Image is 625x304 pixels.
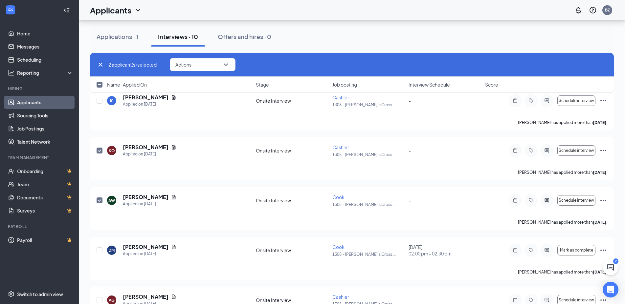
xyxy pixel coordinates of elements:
span: 02:00 pm - 02:30 pm [409,250,481,257]
div: [DATE] [409,244,481,257]
span: 2 applicant(s) selected [108,61,157,68]
span: Cook [332,244,345,250]
button: Schedule interview [557,95,595,106]
svg: Tag [527,297,535,303]
svg: Tag [527,248,535,253]
button: Schedule interview [557,145,595,156]
svg: Note [511,248,519,253]
span: - [409,98,411,104]
div: 2 [613,258,618,264]
a: Talent Network [17,135,73,148]
span: - [409,297,411,303]
div: IS [110,98,114,104]
svg: Note [511,198,519,203]
span: Mark as complete [560,248,593,253]
p: 1308 - [PERSON_NAME]'s Cross ... [332,152,405,157]
div: Offers and hires · 0 [218,32,271,41]
span: Cashier [332,294,349,300]
span: Schedule interview [559,198,594,203]
svg: Tag [527,148,535,153]
button: ActionsChevronDown [170,58,235,71]
div: Hiring [8,86,72,91]
svg: Cross [97,61,104,69]
div: Onsite Interview [256,247,328,253]
span: Schedule interview [559,298,594,302]
svg: Notifications [574,6,582,14]
svg: Document [171,244,176,250]
svg: ChevronDown [222,61,230,69]
b: [DATE] [593,270,606,274]
p: [PERSON_NAME] has applied more than . [518,170,607,175]
svg: ActiveChat [543,98,551,103]
span: - [409,148,411,153]
a: Scheduling [17,53,73,66]
div: Applied on [DATE] [123,101,176,108]
button: Mark as complete [557,245,595,255]
svg: Ellipses [599,196,607,204]
svg: ActiveChat [543,248,551,253]
svg: Analysis [8,70,14,76]
a: PayrollCrown [17,233,73,247]
h5: [PERSON_NAME] [123,293,168,300]
div: Reporting [17,70,74,76]
b: [DATE] [593,220,606,225]
b: [DATE] [593,120,606,125]
svg: Note [511,148,519,153]
div: Onsite Interview [256,297,328,303]
svg: Tag [527,98,535,103]
a: DocumentsCrown [17,191,73,204]
div: Applications · 1 [97,32,138,41]
span: Actions [175,62,191,67]
span: Stage [256,81,269,88]
div: BZ [605,7,610,13]
div: Applied on [DATE] [123,251,176,257]
p: 1308 - [PERSON_NAME]'s Cross ... [332,202,405,207]
svg: Settings [8,291,14,297]
svg: Ellipses [599,246,607,254]
span: Name · Applied On [107,81,147,88]
h5: [PERSON_NAME] [123,144,168,151]
p: [PERSON_NAME] has applied more than . [518,269,607,275]
span: Score [485,81,498,88]
div: Onsite Interview [256,197,328,204]
svg: WorkstreamLogo [7,7,14,13]
svg: ChatActive [607,263,614,271]
a: Sourcing Tools [17,109,73,122]
div: Interviews · 10 [158,32,198,41]
span: Cashier [332,94,349,100]
span: - [409,197,411,203]
a: OnboardingCrown [17,165,73,178]
div: Open Intercom Messenger [603,282,618,297]
a: Job Postings [17,122,73,135]
div: ZM [109,248,115,253]
b: [DATE] [593,170,606,175]
div: Payroll [8,224,72,229]
h1: Applicants [90,5,131,16]
svg: Document [171,194,176,200]
button: Schedule interview [557,195,595,206]
h5: [PERSON_NAME] [123,243,168,251]
span: Interview Schedule [409,81,450,88]
svg: ChevronDown [134,6,142,14]
a: TeamCrown [17,178,73,191]
p: 1308 - [PERSON_NAME]'s Cross ... [332,252,405,257]
h5: [PERSON_NAME] [123,193,168,201]
svg: Document [171,145,176,150]
div: Applied on [DATE] [123,151,176,157]
span: Cashier [332,144,349,150]
svg: Ellipses [599,147,607,154]
button: ChatActive [603,259,618,275]
svg: ActiveChat [543,198,551,203]
div: AG [109,297,115,303]
p: [PERSON_NAME] has applied more than . [518,120,607,125]
svg: ActiveChat [543,297,551,303]
svg: Ellipses [599,296,607,304]
svg: Note [511,98,519,103]
span: Cook [332,194,345,200]
div: Onsite Interview [256,147,328,154]
p: 1308 - [PERSON_NAME]'s Cross ... [332,102,405,108]
div: AW [108,198,115,203]
a: Home [17,27,73,40]
svg: QuestionInfo [589,6,597,14]
div: Applied on [DATE] [123,201,176,207]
